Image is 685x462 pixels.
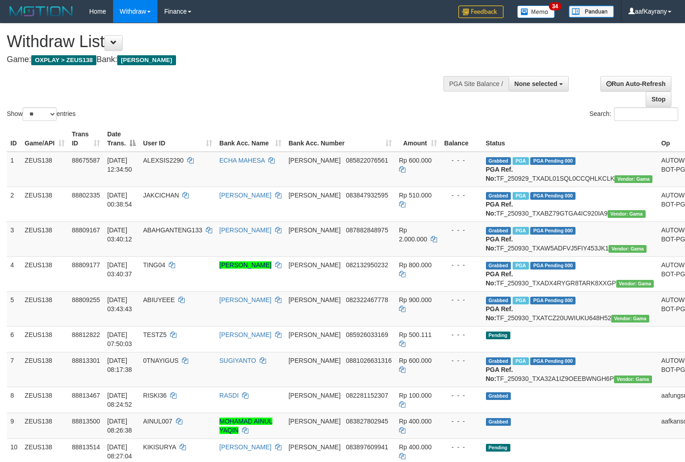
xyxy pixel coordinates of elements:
[7,33,447,51] h1: Withdraw List
[486,305,513,322] b: PGA Ref. No:
[486,357,511,365] span: Grabbed
[486,227,511,235] span: Grabbed
[590,107,678,121] label: Search:
[107,357,132,373] span: [DATE] 08:17:38
[72,443,100,451] span: 88813514
[600,76,671,91] a: Run Auto-Refresh
[143,296,175,303] span: ABIUYEEE
[646,91,671,107] a: Stop
[72,418,100,425] span: 88813500
[399,392,432,399] span: Rp 100.000
[143,226,202,234] span: ABAHGANTENG133
[395,126,441,152] th: Amount: activate to sort column ascending
[289,418,341,425] span: [PERSON_NAME]
[569,5,614,18] img: panduan.png
[399,192,432,199] span: Rp 510.000
[107,418,132,434] span: [DATE] 08:26:38
[143,157,184,164] span: ALEXSIS2290
[7,387,21,413] td: 8
[139,126,216,152] th: User ID: activate to sort column ascending
[399,157,432,164] span: Rp 600.000
[513,297,528,304] span: Marked by aaftanly
[289,296,341,303] span: [PERSON_NAME]
[21,352,68,387] td: ZEUS138
[346,226,388,234] span: Copy 087882848975 to clipboard
[107,192,132,208] span: [DATE] 00:38:54
[72,261,100,269] span: 88809177
[399,418,432,425] span: Rp 400.000
[530,357,576,365] span: PGA Pending
[486,366,513,382] b: PGA Ref. No:
[21,152,68,187] td: ZEUS138
[117,55,176,65] span: [PERSON_NAME]
[7,187,21,221] td: 2
[219,392,239,399] a: RASDI
[7,256,21,291] td: 4
[23,107,57,121] select: Showentries
[611,315,649,322] span: Vendor URL: https://trx31.1velocity.biz
[441,126,482,152] th: Balance
[107,331,132,347] span: [DATE] 07:50:03
[513,192,528,200] span: Marked by aafsreyleap
[31,55,96,65] span: OXPLAY > ZEUS138
[219,418,272,434] a: MOHAMAD AINUL YAQIN
[7,107,76,121] label: Show entries
[143,357,178,364] span: 0TNAYIGUS
[486,166,513,182] b: PGA Ref. No:
[219,192,271,199] a: [PERSON_NAME]
[7,126,21,152] th: ID
[219,157,265,164] a: ECHA MAHESA
[616,280,654,288] span: Vendor URL: https://trx31.1velocity.biz
[7,152,21,187] td: 1
[72,357,100,364] span: 88813301
[486,392,511,400] span: Grabbed
[530,297,576,304] span: PGA Pending
[514,80,557,87] span: None selected
[107,392,132,408] span: [DATE] 08:24:52
[399,261,432,269] span: Rp 800.000
[21,326,68,352] td: ZEUS138
[7,5,76,18] img: MOTION_logo.png
[68,126,104,152] th: Trans ID: activate to sort column ascending
[72,392,100,399] span: 88813467
[143,443,176,451] span: KIKISURYA
[7,55,447,64] h4: Game: Bank:
[482,152,658,187] td: TF_250929_TXADL01SQL0CCQHLKCLK
[486,332,510,339] span: Pending
[486,201,513,217] b: PGA Ref. No:
[486,236,513,252] b: PGA Ref. No:
[486,418,511,426] span: Grabbed
[219,226,271,234] a: [PERSON_NAME]
[289,261,341,269] span: [PERSON_NAME]
[399,443,432,451] span: Rp 400.000
[216,126,285,152] th: Bank Acc. Name: activate to sort column ascending
[486,262,511,269] span: Grabbed
[143,331,166,338] span: TESTZ5
[513,357,528,365] span: Marked by aafsreyleap
[21,256,68,291] td: ZEUS138
[143,261,165,269] span: TING04
[346,157,388,164] span: Copy 085822076561 to clipboard
[486,297,511,304] span: Grabbed
[482,221,658,256] td: TF_250930_TXAW5ADFVJ5FIY453JK1
[614,375,652,383] span: Vendor URL: https://trx31.1velocity.biz
[346,296,388,303] span: Copy 082322467778 to clipboard
[289,331,341,338] span: [PERSON_NAME]
[444,330,479,339] div: - - -
[7,221,21,256] td: 3
[21,291,68,326] td: ZEUS138
[289,357,341,364] span: [PERSON_NAME]
[107,443,132,460] span: [DATE] 08:27:04
[444,156,479,165] div: - - -
[21,221,68,256] td: ZEUS138
[21,126,68,152] th: Game/API: activate to sort column ascending
[219,261,271,269] a: [PERSON_NAME]
[219,331,271,338] a: [PERSON_NAME]
[289,192,341,199] span: [PERSON_NAME]
[399,357,432,364] span: Rp 600.000
[143,192,179,199] span: JAKCICHAN
[7,326,21,352] td: 6
[346,331,388,338] span: Copy 085926033169 to clipboard
[21,413,68,438] td: ZEUS138
[530,157,576,165] span: PGA Pending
